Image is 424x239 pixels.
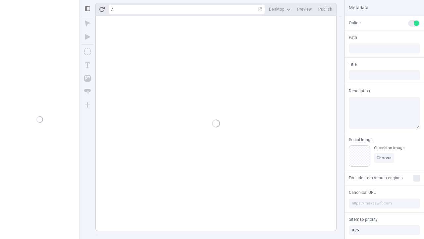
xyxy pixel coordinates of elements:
[294,4,314,14] button: Preview
[349,175,403,181] span: Exclude from search engines
[349,20,361,26] span: Online
[111,7,113,12] div: /
[374,153,394,163] button: Choose
[81,86,93,98] button: Button
[349,199,420,208] input: https://makeswift.com
[266,4,293,14] button: Desktop
[81,59,93,71] button: Text
[374,145,404,150] div: Choose an image
[316,4,335,14] button: Publish
[349,216,378,222] span: Sitemap priority
[81,46,93,58] button: Box
[349,35,357,40] span: Path
[349,88,370,94] span: Description
[297,7,312,12] span: Preview
[81,72,93,84] button: Image
[269,7,285,12] span: Desktop
[349,61,357,67] span: Title
[318,7,332,12] span: Publish
[377,155,392,161] span: Choose
[349,137,373,143] span: Social Image
[349,190,376,196] span: Canonical URL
